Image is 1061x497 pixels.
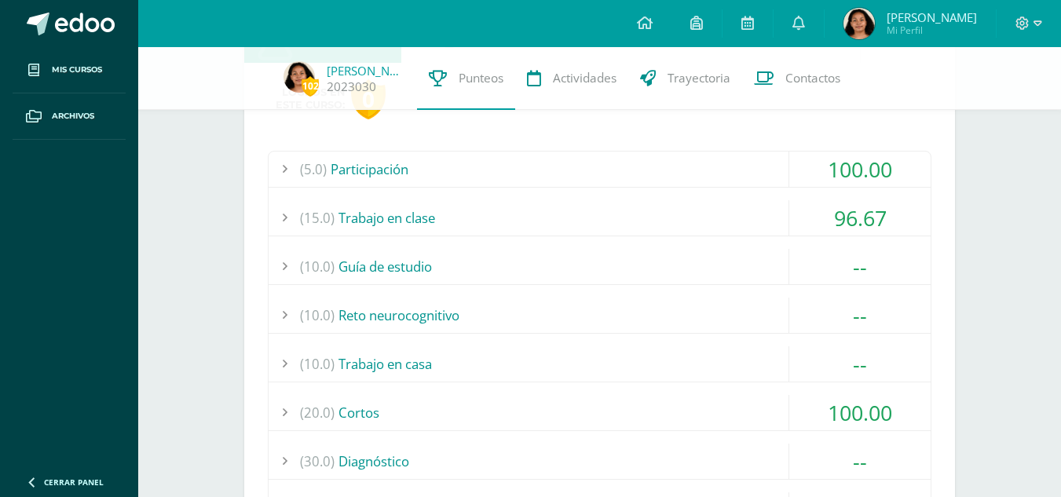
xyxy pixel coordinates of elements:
a: Punteos [417,47,515,110]
img: cb4148081ef252bd29a6a4424fd4a5bd.png [843,8,875,39]
div: Diagnóstico [269,444,931,479]
div: Trabajo en clase [269,200,931,236]
span: (10.0) [300,298,335,333]
span: (30.0) [300,444,335,479]
span: 102 [302,76,319,96]
div: 100.00 [789,152,931,187]
div: Participación [269,152,931,187]
a: Contactos [742,47,852,110]
span: (10.0) [300,346,335,382]
div: Reto neurocognitivo [269,298,931,333]
a: Trayectoria [628,47,742,110]
span: Punteos [459,70,503,86]
div: Trabajo en casa [269,346,931,382]
img: cb4148081ef252bd29a6a4424fd4a5bd.png [284,61,315,93]
div: 96.67 [789,200,931,236]
div: -- [789,444,931,479]
span: Contactos [785,70,840,86]
a: 2023030 [327,79,376,95]
span: (20.0) [300,395,335,430]
a: Actividades [515,47,628,110]
span: Actividades [553,70,616,86]
div: 100.00 [789,395,931,430]
span: Cerrar panel [44,477,104,488]
a: [PERSON_NAME] [327,63,405,79]
span: Trayectoria [668,70,730,86]
div: -- [789,298,931,333]
div: -- [789,249,931,284]
span: (15.0) [300,200,335,236]
span: (5.0) [300,152,327,187]
div: Guía de estudio [269,249,931,284]
a: Archivos [13,93,126,140]
span: Mi Perfil [887,24,977,37]
span: [PERSON_NAME] [887,9,977,25]
span: Archivos [52,110,94,122]
div: -- [789,346,931,382]
span: (10.0) [300,249,335,284]
a: Mis cursos [13,47,126,93]
div: Cortos [269,395,931,430]
span: Mis cursos [52,64,102,76]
